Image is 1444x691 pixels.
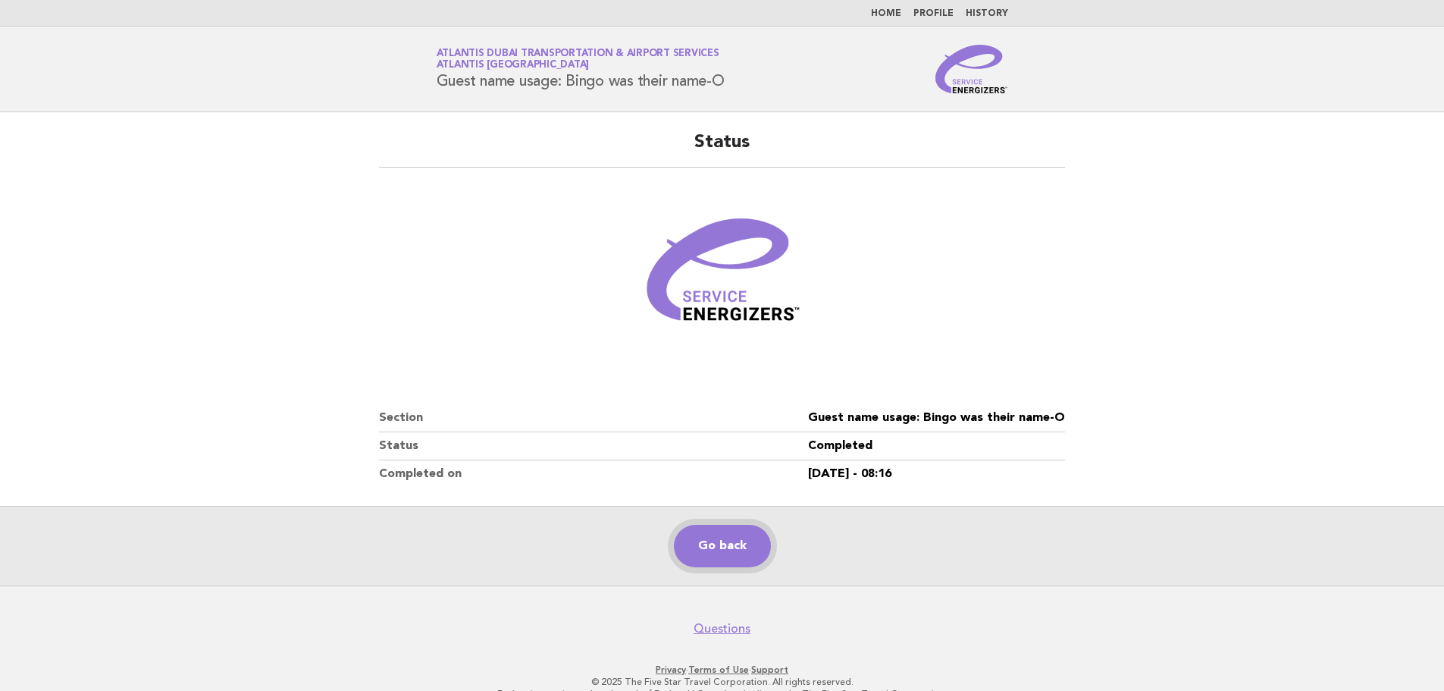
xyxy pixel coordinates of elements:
[379,460,808,488] dt: Completed on
[808,460,1065,488] dd: [DATE] - 08:16
[674,525,771,567] a: Go back
[437,61,590,71] span: Atlantis [GEOGRAPHIC_DATA]
[913,9,954,18] a: Profile
[656,664,686,675] a: Privacy
[808,404,1065,432] dd: Guest name usage: Bingo was their name-O
[437,49,725,89] h1: Guest name usage: Bingo was their name-O
[694,621,750,636] a: Questions
[751,664,788,675] a: Support
[871,9,901,18] a: Home
[688,664,749,675] a: Terms of Use
[437,49,719,70] a: Atlantis Dubai Transportation & Airport ServicesAtlantis [GEOGRAPHIC_DATA]
[966,9,1008,18] a: History
[379,130,1065,168] h2: Status
[935,45,1008,93] img: Service Energizers
[631,186,813,368] img: Verified
[258,664,1186,676] p: · ·
[808,432,1065,460] dd: Completed
[379,404,808,432] dt: Section
[379,432,808,460] dt: Status
[258,676,1186,688] p: © 2025 The Five Star Travel Corporation. All rights reserved.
